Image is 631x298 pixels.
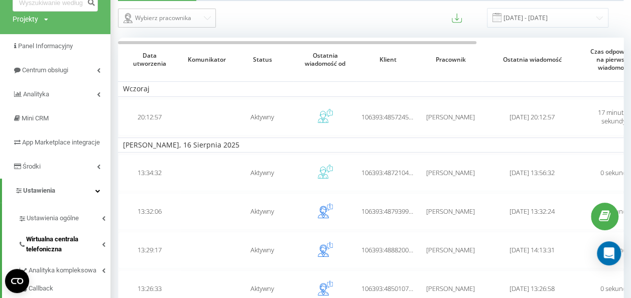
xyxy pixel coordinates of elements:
[23,90,49,98] span: Analityka
[361,207,423,216] span: 106393:48793994010
[231,99,294,135] td: Aktywny
[29,283,53,293] span: Callback
[13,14,38,24] div: Projekty
[188,56,224,64] span: Komunikator
[361,168,423,177] span: 106393:48721042189
[452,13,462,23] button: Eksportuj wiadomości
[238,56,286,64] span: Status
[426,168,475,177] span: [PERSON_NAME]
[27,213,79,223] span: Ustawienia ogólne
[2,179,110,203] a: Ustawienia
[491,56,573,64] span: Ostatnia wiadomość
[118,155,181,191] td: 13:34:32
[18,206,110,227] a: Ustawienia ogólne
[364,56,412,64] span: Klient
[5,269,29,293] button: Open CMP widget
[26,234,102,254] span: Wirtualna centrala telefoniczna
[23,163,41,170] span: Środki
[22,66,68,74] span: Centrum obsługi
[510,207,555,216] span: [DATE] 13:32:24
[118,99,181,135] td: 20:12:57
[426,207,475,216] span: [PERSON_NAME]
[510,168,555,177] span: [DATE] 13:56:32
[18,279,110,297] a: Callback
[510,284,555,293] span: [DATE] 13:26:58
[426,112,475,121] span: [PERSON_NAME]
[22,114,49,122] span: Mini CRM
[361,284,423,293] span: 106393:48501075117
[231,155,294,191] td: Aktywny
[426,245,475,254] span: [PERSON_NAME]
[23,187,55,194] span: Ustawienia
[361,112,423,121] span: 106393:48572451070
[22,138,100,146] span: App Marketplace integracje
[597,241,621,265] div: Open Intercom Messenger
[125,52,173,67] span: Data utworzenia
[426,284,475,293] span: [PERSON_NAME]
[510,245,555,254] span: [DATE] 14:13:31
[29,265,96,275] span: Analityka kompleksowa
[231,232,294,268] td: Aktywny
[510,112,555,121] span: [DATE] 20:12:57
[301,52,349,67] span: Ostatnia wiadomość od
[118,232,181,268] td: 13:29:17
[231,193,294,230] td: Aktywny
[118,193,181,230] td: 13:32:06
[18,258,110,279] a: Analityka kompleksowa
[123,12,202,24] div: Wybierz pracownika
[361,245,423,254] span: 106393:48882005469
[427,56,474,64] span: Pracownik
[18,227,110,258] a: Wirtualna centrala telefoniczna
[18,42,73,50] span: Panel Informacyjny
